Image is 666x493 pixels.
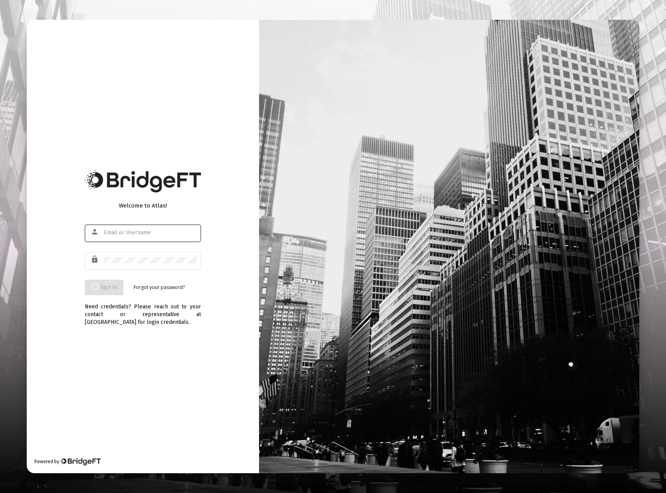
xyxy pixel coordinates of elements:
[85,280,124,295] button: Sign In
[85,295,201,326] div: Need credentials? Please reach out to your contact or representative at [GEOGRAPHIC_DATA] for log...
[91,227,100,237] mat-icon: person
[85,202,201,209] div: Welcome to Atlas!
[34,458,101,465] div: Powered by
[104,230,197,236] input: Email or Username
[91,255,100,264] mat-icon: lock
[91,284,117,291] span: Sign In
[134,284,185,291] a: Forgot your password?
[85,170,201,192] img: Bridge Financial Technology Logo
[60,458,101,465] img: Bridge Financial Technology Logo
